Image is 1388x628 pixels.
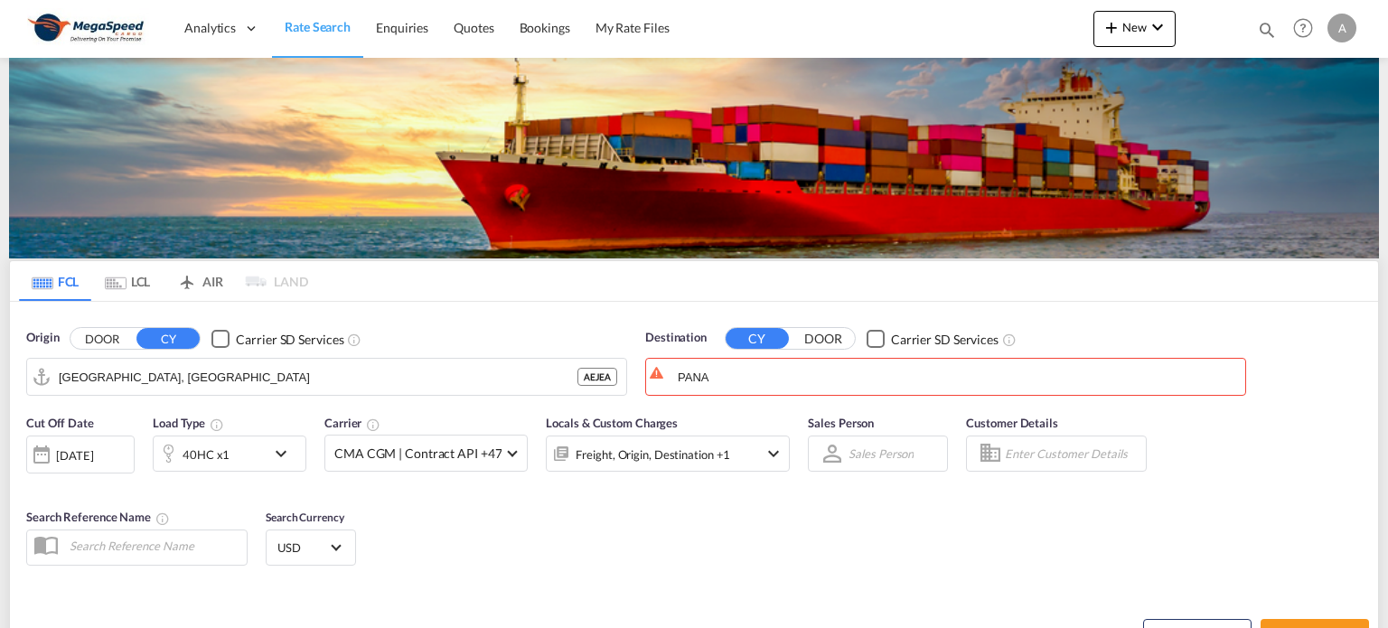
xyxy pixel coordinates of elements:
[546,416,678,430] span: Locals & Custom Charges
[454,20,493,35] span: Quotes
[91,261,164,301] md-tab-item: LCL
[891,331,999,349] div: Carrier SD Services
[19,261,308,301] md-pagination-wrapper: Use the left and right arrow keys to navigate between tabs
[27,359,626,395] md-input-container: Jebel Ali, AEJEA
[645,329,707,347] span: Destination
[1288,13,1318,43] span: Help
[1327,14,1356,42] div: A
[210,417,224,432] md-icon: icon-information-outline
[576,442,730,467] div: Freight Origin Destination Factory Stuffing
[19,261,91,301] md-tab-item: FCL
[334,445,502,463] span: CMA CGM | Contract API +47
[153,436,306,472] div: 40HC x1icon-chevron-down
[285,19,351,34] span: Rate Search
[26,472,40,496] md-datepicker: Select
[26,436,135,473] div: [DATE]
[726,328,789,349] button: CY
[277,539,328,556] span: USD
[1257,20,1277,47] div: icon-magnify
[1002,333,1017,347] md-icon: Unchecked: Search for CY (Container Yard) services for all selected carriers.Checked : Search for...
[808,416,874,430] span: Sales Person
[324,416,380,430] span: Carrier
[678,363,1236,390] input: Search by Port
[56,447,93,464] div: [DATE]
[520,20,570,35] span: Bookings
[1005,440,1140,467] input: Enter Customer Details
[211,329,343,348] md-checkbox: Checkbox No Ink
[270,443,301,464] md-icon: icon-chevron-down
[847,441,915,467] md-select: Sales Person
[26,329,59,347] span: Origin
[546,436,790,472] div: Freight Origin Destination Factory Stuffingicon-chevron-down
[1147,16,1168,38] md-icon: icon-chevron-down
[347,333,361,347] md-icon: Unchecked: Search for CY (Container Yard) services for all selected carriers.Checked : Search for...
[1101,16,1122,38] md-icon: icon-plus 400-fg
[577,368,617,386] div: AEJEA
[266,511,344,524] span: Search Currency
[9,58,1379,258] img: LCL+%26+FCL+BACKGROUND.png
[867,329,999,348] md-checkbox: Checkbox No Ink
[26,416,94,430] span: Cut Off Date
[26,510,170,524] span: Search Reference Name
[70,329,134,350] button: DOOR
[155,511,170,526] md-icon: Your search will be saved by the below given name
[236,331,343,349] div: Carrier SD Services
[366,417,380,432] md-icon: The selected Trucker/Carrierwill be displayed in the rate results If the rates are from another f...
[596,20,670,35] span: My Rate Files
[1101,20,1168,34] span: New
[183,442,230,467] div: 40HC x1
[59,363,577,390] input: Search by Port
[646,359,1245,395] md-input-container: Pointe Noire, CGPNR
[153,416,224,430] span: Load Type
[1093,11,1176,47] button: icon-plus 400-fgNewicon-chevron-down
[164,261,236,301] md-tab-item: AIR
[376,20,428,35] span: Enquiries
[1257,20,1277,40] md-icon: icon-magnify
[792,329,855,350] button: DOOR
[27,8,149,49] img: ad002ba0aea611eda5429768204679d3.JPG
[763,443,784,464] md-icon: icon-chevron-down
[61,532,247,559] input: Search Reference Name
[1288,13,1327,45] div: Help
[136,328,200,349] button: CY
[966,416,1057,430] span: Customer Details
[276,534,346,560] md-select: Select Currency: $ USDUnited States Dollar
[176,271,198,285] md-icon: icon-airplane
[184,19,236,37] span: Analytics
